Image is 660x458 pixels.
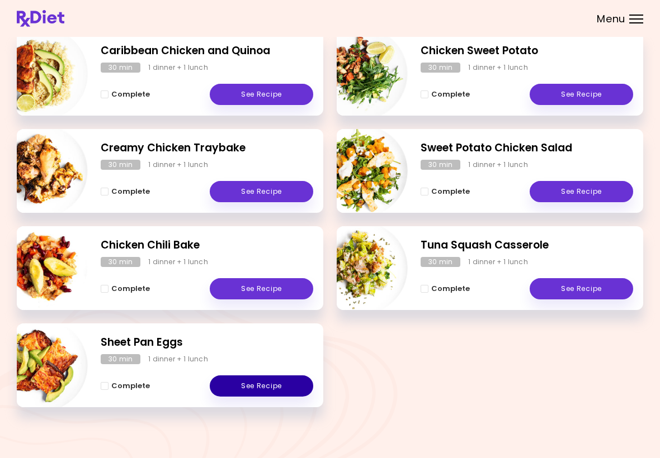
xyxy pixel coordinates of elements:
a: See Recipe - Sweet Potato Chicken Salad [530,181,633,202]
div: 1 dinner + 1 lunch [468,160,528,170]
h2: Chicken Chili Bake [101,237,313,254]
div: 30 min [421,257,460,267]
div: 1 dinner + 1 lunch [468,63,528,73]
button: Complete - Chicken Chili Bake [101,282,150,295]
h2: Caribbean Chicken and Quinoa [101,43,313,59]
span: Complete [111,284,150,293]
img: Info - Chicken Sweet Potato [315,27,408,120]
h2: Sheet Pan Eggs [101,335,313,351]
div: 1 dinner + 1 lunch [148,354,208,364]
div: 30 min [101,257,140,267]
div: 30 min [101,160,140,170]
span: Complete [431,187,470,196]
h2: Chicken Sweet Potato [421,43,633,59]
div: 1 dinner + 1 lunch [148,160,208,170]
div: 1 dinner + 1 lunch [468,257,528,267]
div: 30 min [421,63,460,73]
a: See Recipe - Caribbean Chicken and Quinoa [210,84,313,105]
span: Complete [111,90,150,99]
span: Complete [431,284,470,293]
h2: Creamy Chicken Traybake [101,140,313,156]
div: 1 dinner + 1 lunch [148,63,208,73]
button: Complete - Sheet Pan Eggs [101,379,150,393]
div: 30 min [101,354,140,364]
h2: Sweet Potato Chicken Salad [421,140,633,156]
button: Complete - Tuna Squash Casserole [421,282,470,295]
a: See Recipe - Creamy Chicken Traybake [210,181,313,202]
h2: Tuna Squash Casserole [421,237,633,254]
span: Complete [431,90,470,99]
span: Complete [111,187,150,196]
div: 30 min [421,160,460,170]
button: Complete - Chicken Sweet Potato [421,88,470,101]
button: Complete - Sweet Potato Chicken Salad [421,185,470,198]
div: 30 min [101,63,140,73]
button: Complete - Caribbean Chicken and Quinoa [101,88,150,101]
img: Info - Tuna Squash Casserole [315,222,408,314]
div: 1 dinner + 1 lunch [148,257,208,267]
span: Menu [597,14,625,24]
a: See Recipe - Tuna Squash Casserole [530,278,633,299]
button: Complete - Creamy Chicken Traybake [101,185,150,198]
img: Info - Sweet Potato Chicken Salad [315,125,408,217]
span: Complete [111,381,150,390]
img: RxDiet [17,10,64,27]
a: See Recipe - Chicken Sweet Potato [530,84,633,105]
a: See Recipe - Sheet Pan Eggs [210,375,313,397]
a: See Recipe - Chicken Chili Bake [210,278,313,299]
